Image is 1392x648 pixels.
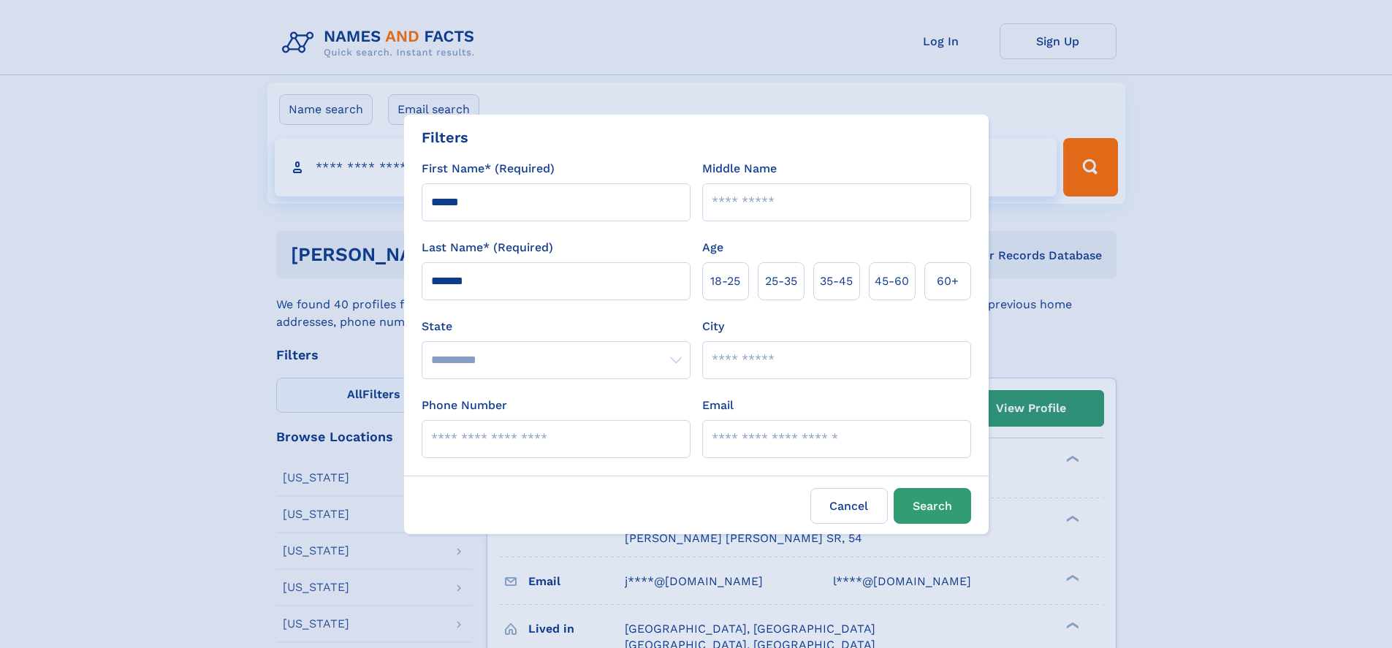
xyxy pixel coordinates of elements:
div: Filters [422,126,468,148]
button: Search [894,488,971,524]
label: Last Name* (Required) [422,239,553,256]
label: Cancel [810,488,888,524]
span: 60+ [937,272,959,290]
label: State [422,318,691,335]
span: 45‑60 [875,272,909,290]
label: Age [702,239,723,256]
label: Middle Name [702,160,777,178]
label: First Name* (Required) [422,160,555,178]
span: 35‑45 [820,272,853,290]
label: Email [702,397,734,414]
label: Phone Number [422,397,507,414]
span: 18‑25 [710,272,740,290]
label: City [702,318,724,335]
span: 25‑35 [765,272,797,290]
